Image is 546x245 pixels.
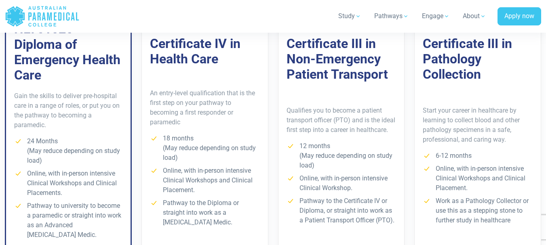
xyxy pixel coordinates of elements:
p: Gain the skills to deliver pre-hospital care in a range of roles, or put you on the pathway to be... [14,91,122,130]
li: Online, with in-person intensive Clinical Workshops and Clinical Placement. [150,166,260,195]
li: 12 months (May reduce depending on study load) [287,141,396,170]
h3: HLT41120 Certificate IV in Health Care [150,20,260,67]
li: Online, with in-person intensive Clinical Workshops and Clinical Placement. [423,164,533,193]
p: Start your career in healthcare by learning to collect blood and other pathology specimens in a s... [423,106,533,144]
p: Qualifies you to become a patient transport officer (PTO) and is the ideal first step into a care... [287,106,396,135]
h3: HLT37215 Certificate III in Pathology Collection [423,20,533,82]
li: 6-12 months [423,151,533,161]
p: An entry-level qualification that is the first step on your pathway to becoming a first responder... [150,88,260,127]
h3: HLT31120 Certificate III in Non-Emergency Patient Transport [287,20,396,82]
li: Pathway to the Certificate IV or Diploma, or straight into work as a Patient Transport Officer (P... [287,196,396,225]
li: 18 months (May reduce depending on study load) [150,134,260,163]
li: Online, with in-person intensive Clinical Workshops and Clinical Placements. [14,169,122,198]
li: Work as a Pathology Collector or use this as a stepping stone to further study in healthcare [423,196,533,225]
li: Pathway to the Diploma or straight into work as a [MEDICAL_DATA] Medic. [150,198,260,227]
h3: HLT51020 Diploma of Emergency Health Care [14,21,122,83]
li: Pathway to university to become a paramedic or straight into work as an Advanced [MEDICAL_DATA] M... [14,201,122,240]
li: 24 Months (May reduce depending on study load) [14,136,122,165]
li: Online, with in-person intensive Clinical Workshop. [287,174,396,193]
